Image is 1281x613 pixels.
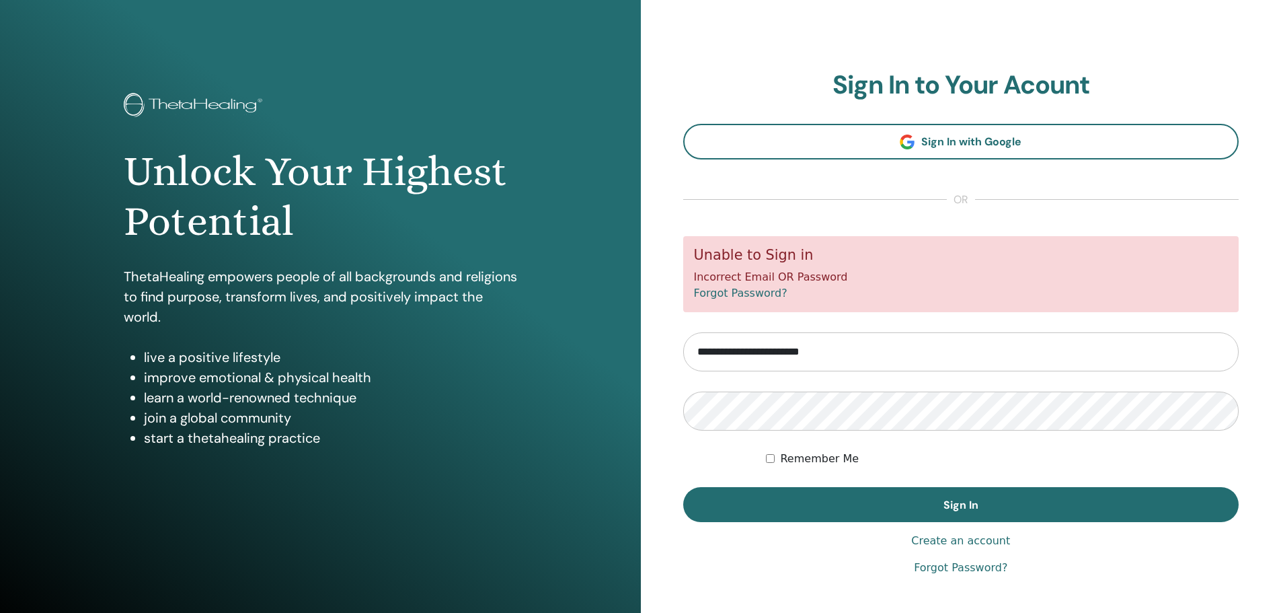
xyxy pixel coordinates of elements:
[780,451,859,467] label: Remember Me
[911,533,1010,549] a: Create an account
[921,135,1021,149] span: Sign In with Google
[683,124,1239,159] a: Sign In with Google
[694,247,1229,264] h5: Unable to Sign in
[124,266,517,327] p: ThetaHealing empowers people of all backgrounds and religions to find purpose, transform lives, a...
[914,560,1007,576] a: Forgot Password?
[683,70,1239,101] h2: Sign In to Your Acount
[124,147,517,247] h1: Unlock Your Highest Potential
[694,287,787,299] a: Forgot Password?
[943,498,978,512] span: Sign In
[683,487,1239,522] button: Sign In
[144,388,517,408] li: learn a world-renowned technique
[144,428,517,448] li: start a thetahealing practice
[144,408,517,428] li: join a global community
[683,236,1239,312] div: Incorrect Email OR Password
[947,192,975,208] span: or
[766,451,1239,467] div: Keep me authenticated indefinitely or until I manually logout
[144,367,517,388] li: improve emotional & physical health
[144,347,517,367] li: live a positive lifestyle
